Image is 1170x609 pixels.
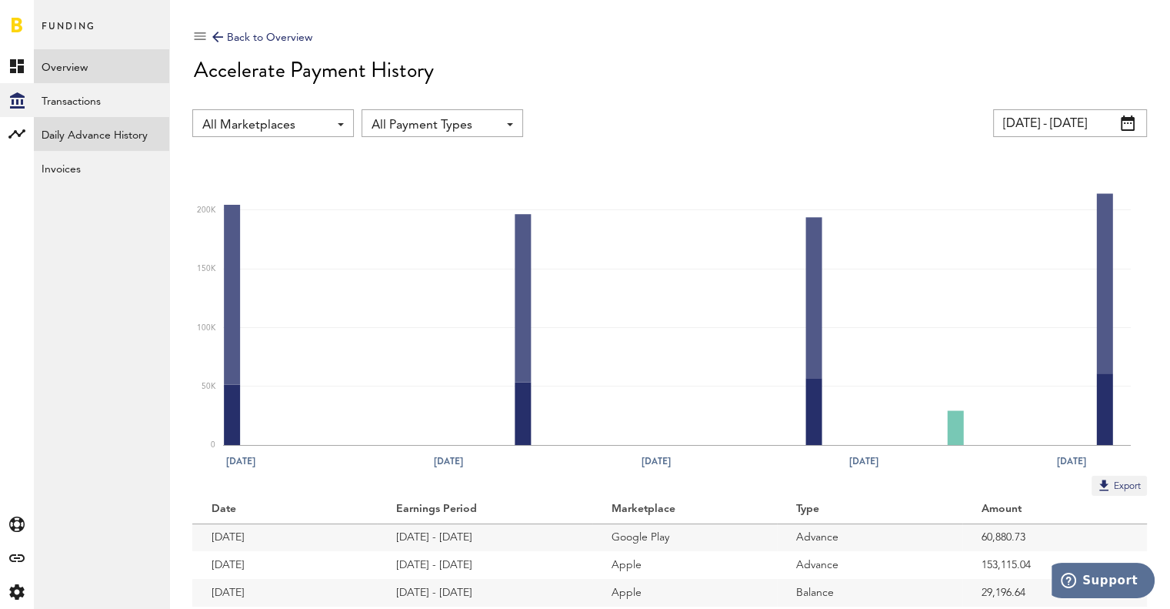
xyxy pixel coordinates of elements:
[777,579,962,607] td: Balance
[377,524,592,551] td: [DATE] - [DATE]
[796,504,821,514] ng-transclude: Type
[434,454,463,468] text: [DATE]
[192,551,377,579] td: [DATE]
[34,117,169,151] a: Daily Advance History
[592,551,777,579] td: Apple
[42,17,95,49] span: Funding
[982,504,1023,514] ng-transclude: Amount
[962,551,1147,579] td: 153,115.04
[197,324,216,332] text: 100K
[192,524,377,551] td: [DATE]
[1057,454,1086,468] text: [DATE]
[377,579,592,607] td: [DATE] - [DATE]
[211,441,215,449] text: 0
[192,579,377,607] td: [DATE]
[212,504,238,514] ng-transclude: Date
[197,265,216,273] text: 150K
[34,83,169,117] a: Transactions
[592,524,777,551] td: Google Play
[212,28,312,47] div: Back to Overview
[226,454,255,468] text: [DATE]
[962,524,1147,551] td: 60,880.73
[1096,477,1112,493] img: Export
[592,579,777,607] td: Apple
[202,383,216,390] text: 50K
[194,58,1147,82] div: Accelerate Payment History
[34,49,169,83] a: Overview
[777,551,962,579] td: Advance
[1092,476,1147,496] button: Export
[962,579,1147,607] td: 29,196.64
[777,524,962,551] td: Advance
[202,112,328,139] span: All Marketplaces
[372,112,498,139] span: All Payment Types
[34,151,169,185] a: Invoices
[396,504,478,514] ng-transclude: Earnings Period
[642,454,671,468] text: [DATE]
[849,454,878,468] text: [DATE]
[1052,563,1155,601] iframe: Opens a widget where you can find more information
[197,206,216,214] text: 200K
[612,504,677,514] ng-transclude: Marketplace
[377,551,592,579] td: [DATE] - [DATE]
